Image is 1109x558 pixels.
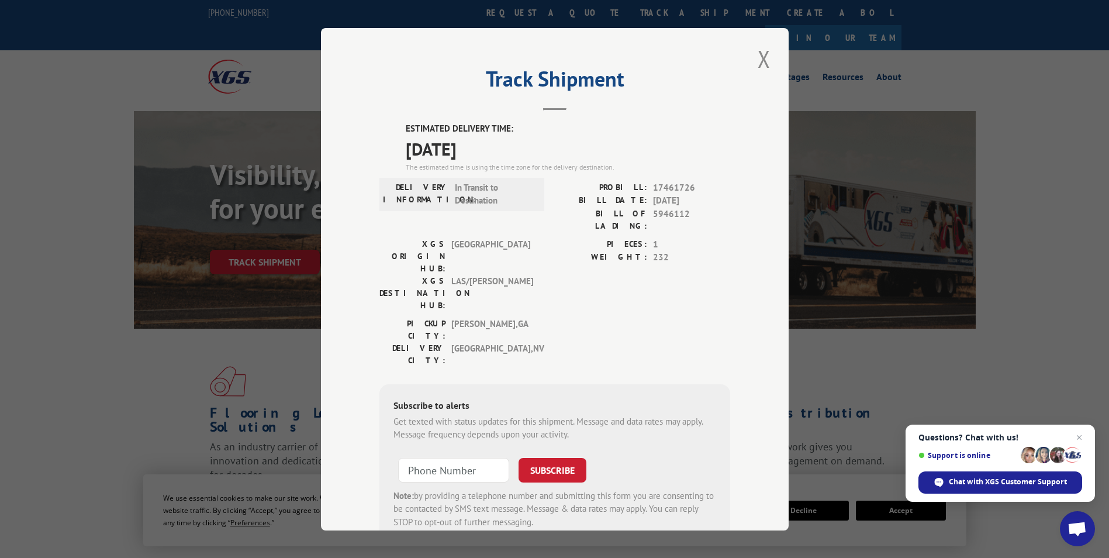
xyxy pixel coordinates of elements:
[653,237,730,251] span: 1
[379,317,445,342] label: PICKUP CITY:
[555,181,647,194] label: PROBILL:
[406,135,730,161] span: [DATE]
[379,342,445,366] label: DELIVERY CITY:
[519,457,586,482] button: SUBSCRIBE
[451,237,530,274] span: [GEOGRAPHIC_DATA]
[555,194,647,208] label: BILL DATE:
[451,342,530,366] span: [GEOGRAPHIC_DATA] , NV
[555,251,647,264] label: WEIGHT:
[406,122,730,136] label: ESTIMATED DELIVERY TIME:
[555,207,647,232] label: BILL OF LADING:
[393,489,716,529] div: by providing a telephone number and submitting this form you are consenting to be contacted by SM...
[383,181,449,207] label: DELIVERY INFORMATION:
[555,237,647,251] label: PIECES:
[653,251,730,264] span: 232
[949,477,1067,487] span: Chat with XGS Customer Support
[451,317,530,342] span: [PERSON_NAME] , GA
[918,433,1082,442] span: Questions? Chat with us!
[379,71,730,93] h2: Track Shipment
[455,181,534,207] span: In Transit to Destination
[451,274,530,311] span: LAS/[PERSON_NAME]
[754,43,774,75] button: Close modal
[406,161,730,172] div: The estimated time is using the time zone for the delivery destination.
[379,274,445,311] label: XGS DESTINATION HUB:
[393,398,716,415] div: Subscribe to alerts
[393,415,716,441] div: Get texted with status updates for this shipment. Message and data rates may apply. Message frequ...
[653,194,730,208] span: [DATE]
[653,207,730,232] span: 5946112
[393,490,414,501] strong: Note:
[653,181,730,194] span: 17461726
[918,471,1082,494] span: Chat with XGS Customer Support
[1060,511,1095,546] a: Open chat
[918,451,1017,460] span: Support is online
[398,457,509,482] input: Phone Number
[379,237,445,274] label: XGS ORIGIN HUB:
